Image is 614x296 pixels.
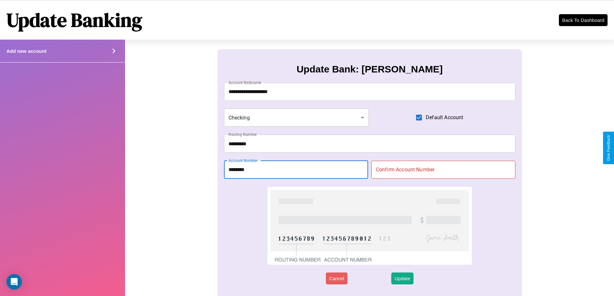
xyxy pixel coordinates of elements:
button: Back To Dashboard [559,14,608,26]
label: Routing Number [229,132,257,137]
div: Open Intercom Messenger [6,274,22,290]
div: Give Feedback [606,135,611,161]
span: Default Account [426,114,463,121]
button: Cancel [326,272,347,284]
h3: Update Bank: [PERSON_NAME] [297,64,443,75]
div: Checking [224,109,369,127]
label: Account Number [229,158,258,163]
img: check [268,187,472,265]
label: Account Nickname [229,80,261,85]
h1: Update Banking [6,7,142,33]
button: Update [391,272,413,284]
h4: Add new account [6,48,46,54]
